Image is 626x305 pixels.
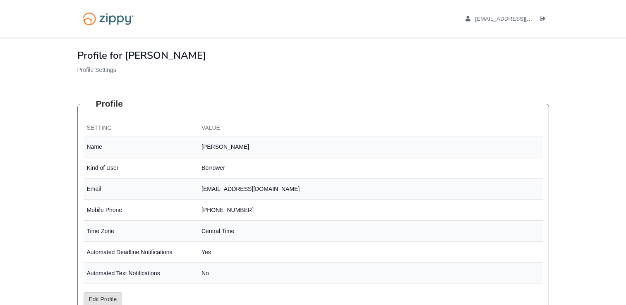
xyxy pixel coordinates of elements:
h1: Profile for [PERSON_NAME] [77,50,549,61]
img: Logo [77,8,139,29]
p: Profile Settings [77,66,549,74]
th: Setting [84,120,199,136]
a: Log out [540,16,549,24]
td: Borrower [198,157,543,179]
td: [PERSON_NAME] [198,136,543,157]
td: Central Time [198,221,543,242]
td: Email [84,179,199,200]
td: Yes [198,242,543,263]
td: Automated Deadline Notifications [84,242,199,263]
td: [EMAIL_ADDRESS][DOMAIN_NAME] [198,179,543,200]
td: No [198,263,543,284]
td: Time Zone [84,221,199,242]
td: Name [84,136,199,157]
td: Mobile Phone [84,200,199,221]
th: Value [198,120,543,136]
legend: Profile [92,98,127,110]
span: raq2121@myyahoo.com [475,16,570,22]
td: Automated Text Notifications [84,263,199,284]
a: edit profile [465,16,570,24]
td: [PHONE_NUMBER] [198,200,543,221]
td: Kind of User [84,157,199,179]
